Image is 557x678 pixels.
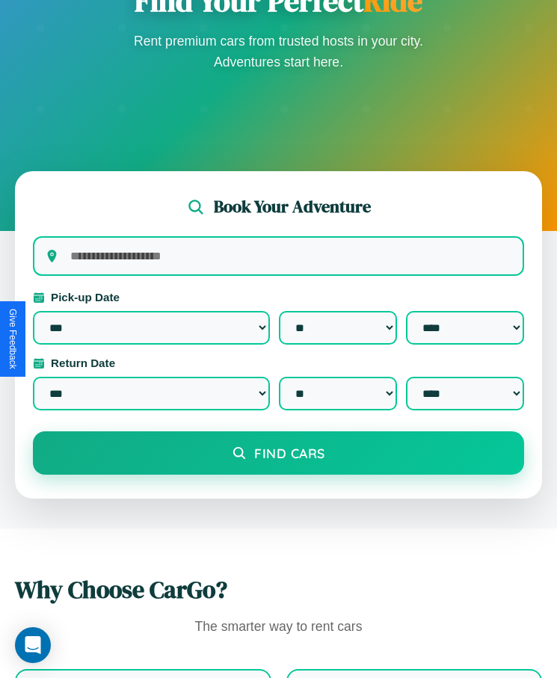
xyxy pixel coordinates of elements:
[33,357,524,369] label: Return Date
[129,31,428,73] p: Rent premium cars from trusted hosts in your city. Adventures start here.
[15,573,542,606] h2: Why Choose CarGo?
[214,195,371,218] h2: Book Your Adventure
[7,309,18,369] div: Give Feedback
[33,431,524,475] button: Find Cars
[15,615,542,639] p: The smarter way to rent cars
[33,291,524,303] label: Pick-up Date
[15,627,51,663] div: Open Intercom Messenger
